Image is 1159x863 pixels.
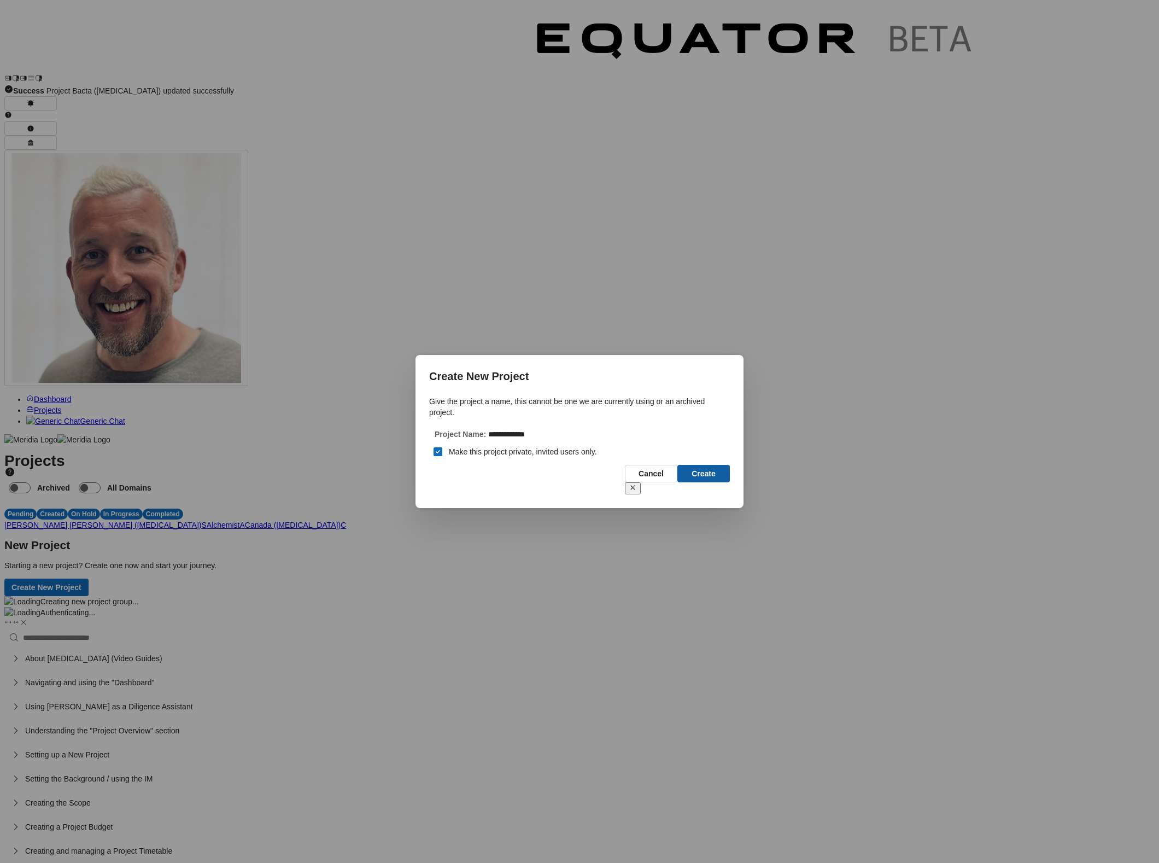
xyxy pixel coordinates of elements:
label: Make this project private, invited users only. [447,442,601,462]
button: Cancel [625,465,677,482]
button: Create [677,465,730,482]
p: Give the project a name, this cannot be one we are currently using or an archived project. [429,396,730,418]
h2: Create New Project [429,369,730,384]
strong: Project Name: [435,429,486,440]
